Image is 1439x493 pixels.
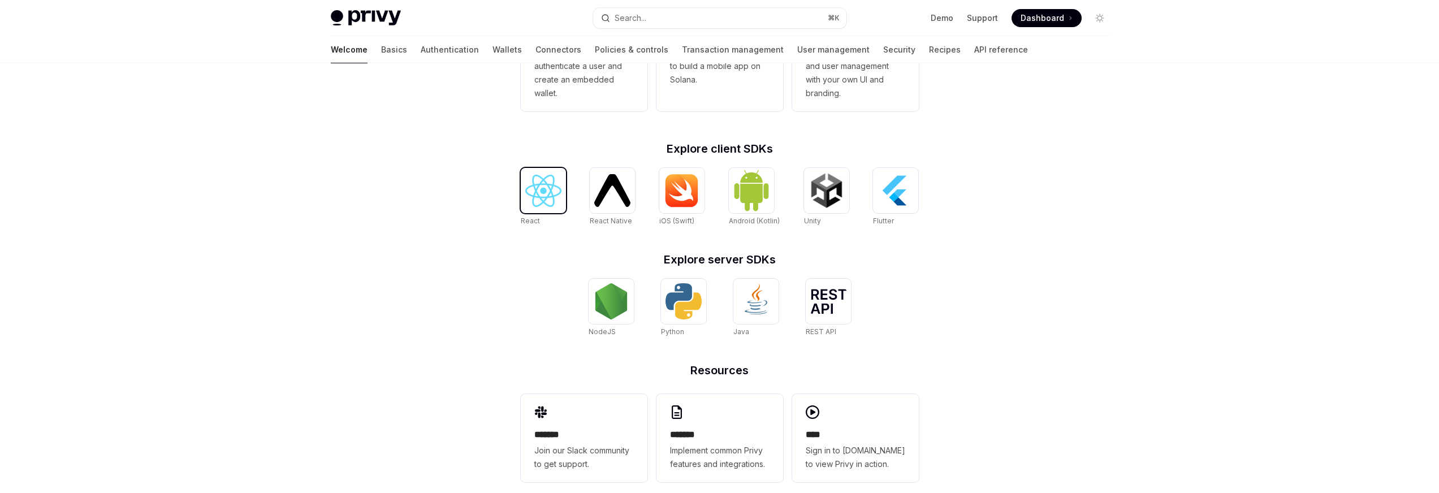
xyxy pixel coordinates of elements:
[806,327,836,336] span: REST API
[659,217,694,225] span: iOS (Swift)
[659,168,705,227] a: iOS (Swift)iOS (Swift)
[804,217,821,225] span: Unity
[931,12,953,24] a: Demo
[670,444,770,471] span: Implement common Privy features and integrations.
[492,36,522,63] a: Wallets
[666,283,702,319] img: Python
[656,394,783,482] a: **** **Implement common Privy features and integrations.
[729,168,780,227] a: Android (Kotlin)Android (Kotlin)
[534,444,634,471] span: Join our Slack community to get support.
[664,174,700,207] img: iOS (Swift)
[883,36,915,63] a: Security
[733,279,779,338] a: JavaJava
[521,217,540,225] span: React
[535,36,581,63] a: Connectors
[806,46,905,100] span: Whitelabel login, wallets, and user management with your own UI and branding.
[682,36,784,63] a: Transaction management
[521,394,647,482] a: **** **Join our Slack community to get support.
[381,36,407,63] a: Basics
[589,279,634,338] a: NodeJSNodeJS
[974,36,1028,63] a: API reference
[525,175,561,207] img: React
[521,254,919,265] h2: Explore server SDKs
[670,46,770,87] span: Use the React Native SDK to build a mobile app on Solana.
[828,14,840,23] span: ⌘ K
[806,279,851,338] a: REST APIREST API
[792,394,919,482] a: ****Sign in to [DOMAIN_NAME] to view Privy in action.
[661,279,706,338] a: PythonPython
[661,327,684,336] span: Python
[810,289,846,314] img: REST API
[593,283,629,319] img: NodeJS
[878,172,914,209] img: Flutter
[738,283,774,319] img: Java
[331,10,401,26] img: light logo
[594,174,630,206] img: React Native
[595,36,668,63] a: Policies & controls
[421,36,479,63] a: Authentication
[967,12,998,24] a: Support
[733,169,770,211] img: Android (Kotlin)
[521,365,919,376] h2: Resources
[1021,12,1064,24] span: Dashboard
[521,143,919,154] h2: Explore client SDKs
[929,36,961,63] a: Recipes
[804,168,849,227] a: UnityUnity
[806,444,905,471] span: Sign in to [DOMAIN_NAME] to view Privy in action.
[1091,9,1109,27] button: Toggle dark mode
[331,36,368,63] a: Welcome
[873,217,894,225] span: Flutter
[590,168,635,227] a: React NativeReact Native
[589,327,616,336] span: NodeJS
[873,168,918,227] a: FlutterFlutter
[733,327,749,336] span: Java
[593,8,846,28] button: Search...⌘K
[534,46,634,100] span: Use the React SDK to authenticate a user and create an embedded wallet.
[615,11,646,25] div: Search...
[1012,9,1082,27] a: Dashboard
[521,168,566,227] a: ReactReact
[797,36,870,63] a: User management
[590,217,632,225] span: React Native
[729,217,780,225] span: Android (Kotlin)
[809,172,845,209] img: Unity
